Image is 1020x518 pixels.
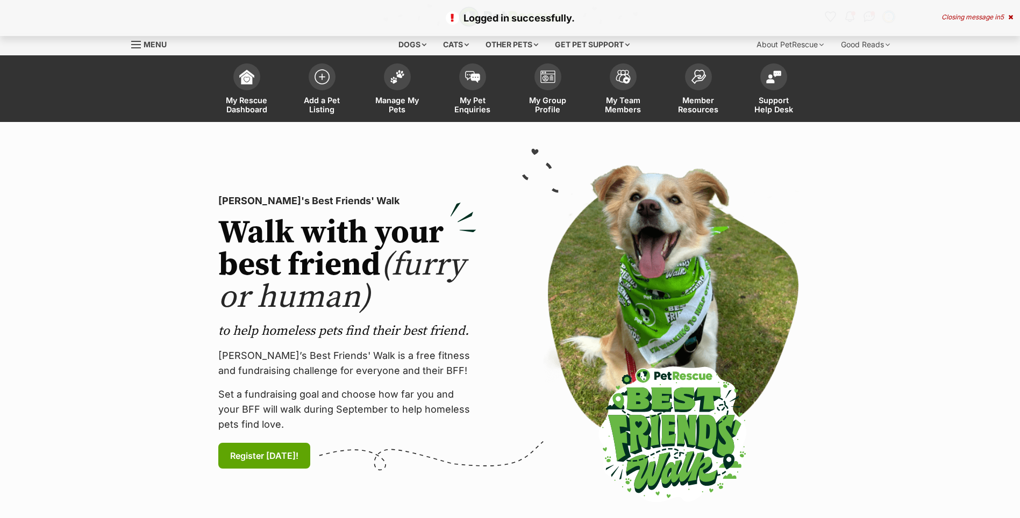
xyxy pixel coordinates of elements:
div: Cats [436,34,476,55]
p: Set a fundraising goal and choose how far you and your BFF will walk during September to help hom... [218,387,476,432]
a: My Rescue Dashboard [209,58,284,122]
img: dashboard-icon-eb2f2d2d3e046f16d808141f083e7271f6b2e854fb5c12c21221c1fb7104beca.svg [239,69,254,84]
p: [PERSON_NAME]'s Best Friends' Walk [218,193,476,208]
span: My Pet Enquiries [448,96,497,114]
a: Register [DATE]! [218,443,310,469]
a: My Group Profile [510,58,586,122]
a: Support Help Desk [736,58,811,122]
img: manage-my-pets-icon-02211641906a0b7f246fdf0571729dbe1e7629f14944591b6c1af311fb30b64b.svg [390,70,405,84]
h2: Walk with your best friend [218,217,476,314]
div: Get pet support [547,34,637,55]
img: member-resources-icon-8e73f808a243e03378d46382f2149f9095a855e16c252ad45f914b54edf8863c.svg [691,69,706,84]
a: Manage My Pets [360,58,435,122]
span: Member Resources [674,96,723,114]
a: Member Resources [661,58,736,122]
p: to help homeless pets find their best friend. [218,322,476,340]
span: Register [DATE]! [230,449,298,462]
img: team-members-icon-5396bd8760b3fe7c0b43da4ab00e1e3bb1a5d9ba89233759b79545d2d3fc5d0d.svg [616,70,631,84]
span: Manage My Pets [373,96,422,114]
a: My Team Members [586,58,661,122]
p: [PERSON_NAME]’s Best Friends' Walk is a free fitness and fundraising challenge for everyone and t... [218,348,476,378]
span: My Rescue Dashboard [223,96,271,114]
div: Other pets [478,34,546,55]
img: pet-enquiries-icon-7e3ad2cf08bfb03b45e93fb7055b45f3efa6380592205ae92323e6603595dc1f.svg [465,71,480,83]
span: (furry or human) [218,245,465,318]
span: My Team Members [599,96,647,114]
span: Menu [144,40,167,49]
img: add-pet-listing-icon-0afa8454b4691262ce3f59096e99ab1cd57d4a30225e0717b998d2c9b9846f56.svg [315,69,330,84]
div: Good Reads [833,34,897,55]
span: My Group Profile [524,96,572,114]
img: help-desk-icon-fdf02630f3aa405de69fd3d07c3f3aa587a6932b1a1747fa1d2bba05be0121f9.svg [766,70,781,83]
div: About PetRescue [749,34,831,55]
div: Dogs [391,34,434,55]
span: Support Help Desk [750,96,798,114]
img: group-profile-icon-3fa3cf56718a62981997c0bc7e787c4b2cf8bcc04b72c1350f741eb67cf2f40e.svg [540,70,555,83]
a: Add a Pet Listing [284,58,360,122]
span: Add a Pet Listing [298,96,346,114]
a: My Pet Enquiries [435,58,510,122]
a: Menu [131,34,174,53]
